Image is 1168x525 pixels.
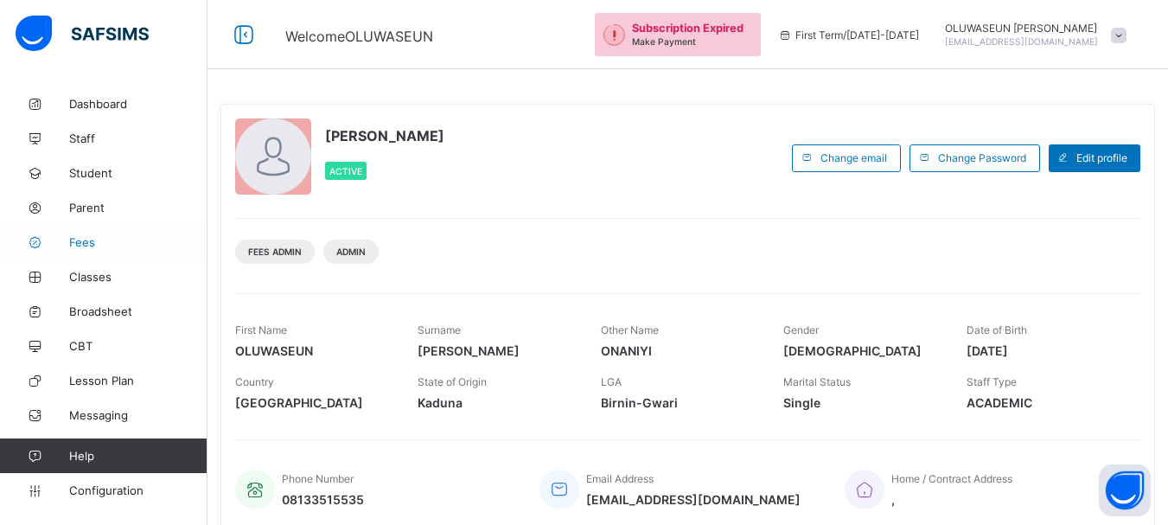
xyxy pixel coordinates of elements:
span: Parent [69,201,207,214]
span: LGA [601,375,622,388]
button: Open asap [1099,464,1151,516]
span: Surname [418,323,461,336]
span: First Name [235,323,287,336]
span: Change email [820,151,887,164]
span: Help [69,449,207,463]
span: Edit profile [1076,151,1127,164]
span: Messaging [69,408,207,422]
span: Admin [336,246,366,257]
span: Change Password [938,151,1026,164]
span: Subscription Expired [632,22,744,35]
img: outstanding-1.146d663e52f09953f639664a84e30106.svg [603,24,625,46]
span: Country [235,375,274,388]
span: [EMAIL_ADDRESS][DOMAIN_NAME] [945,36,1098,47]
span: session/term information [778,29,919,42]
span: ACADEMIC [967,395,1123,410]
span: Email Address [586,472,654,485]
span: Birnin-Gwari [601,395,757,410]
span: Kaduna [418,395,574,410]
span: Broadsheet [69,304,207,318]
span: [GEOGRAPHIC_DATA] [235,395,392,410]
span: Fees [69,235,207,249]
span: , [891,492,1012,507]
span: ONANIYI [601,343,757,358]
span: Phone Number [282,472,354,485]
span: [DEMOGRAPHIC_DATA] [783,343,940,358]
span: 08133515535 [282,492,364,507]
span: Fees Admin [248,246,302,257]
span: [DATE] [967,343,1123,358]
span: Home / Contract Address [891,472,1012,485]
span: Gender [783,323,819,336]
span: State of Origin [418,375,487,388]
span: Marital Status [783,375,851,388]
span: Date of Birth [967,323,1027,336]
span: Lesson Plan [69,374,207,387]
span: Welcome OLUWASEUN [285,28,433,45]
span: [PERSON_NAME] [418,343,574,358]
span: Configuration [69,483,207,497]
span: [EMAIL_ADDRESS][DOMAIN_NAME] [586,492,801,507]
img: safsims [16,16,149,52]
div: OLUWASEUNGEORGE [936,22,1135,48]
span: Classes [69,270,207,284]
span: Make Payment [632,36,696,47]
span: Staff [69,131,207,145]
span: OLUWASEUN [235,343,392,358]
span: Other Name [601,323,659,336]
span: Active [329,166,362,176]
span: Dashboard [69,97,207,111]
span: [PERSON_NAME] [325,127,444,144]
span: CBT [69,339,207,353]
span: Single [783,395,940,410]
span: Staff Type [967,375,1017,388]
span: Student [69,166,207,180]
span: OLUWASEUN [PERSON_NAME] [945,22,1098,35]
